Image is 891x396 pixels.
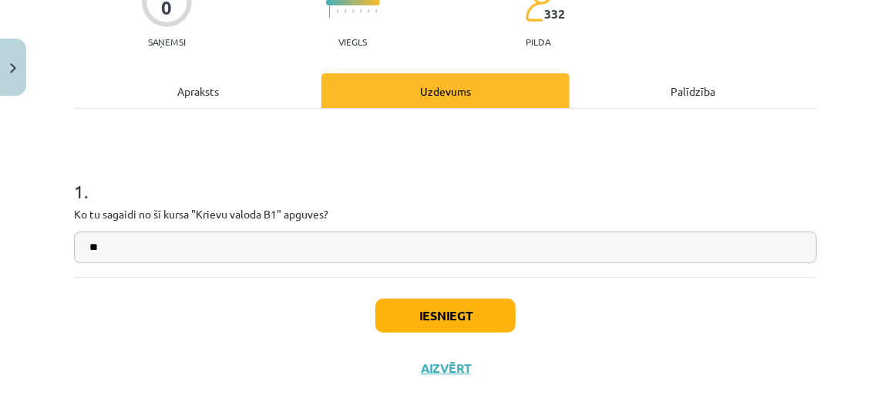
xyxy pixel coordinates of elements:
[375,299,516,333] button: Iesniegt
[142,36,192,47] p: Saņemsi
[74,154,817,201] h1: 1 .
[570,73,817,108] div: Palīdzība
[321,73,569,108] div: Uzdevums
[74,73,321,108] div: Apraksts
[368,9,369,13] img: icon-short-line-57e1e144782c952c97e751825c79c345078a6d821885a25fce030b3d8c18986b.svg
[416,360,475,376] button: Aizvērt
[10,63,16,73] img: icon-close-lesson-0947bae3869378f0d4975bcd49f059093ad1ed9edebbc8119c70593378902aed.svg
[360,9,361,13] img: icon-short-line-57e1e144782c952c97e751825c79c345078a6d821885a25fce030b3d8c18986b.svg
[338,36,367,47] p: Viegls
[352,9,354,13] img: icon-short-line-57e1e144782c952c97e751825c79c345078a6d821885a25fce030b3d8c18986b.svg
[337,9,338,13] img: icon-short-line-57e1e144782c952c97e751825c79c345078a6d821885a25fce030b3d8c18986b.svg
[74,206,817,222] p: Ko tu sagaidi no šī kursa "Krievu valoda B1" apguves?
[544,7,565,21] span: 332
[526,36,551,47] p: pilda
[375,9,377,13] img: icon-short-line-57e1e144782c952c97e751825c79c345078a6d821885a25fce030b3d8c18986b.svg
[345,9,346,13] img: icon-short-line-57e1e144782c952c97e751825c79c345078a6d821885a25fce030b3d8c18986b.svg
